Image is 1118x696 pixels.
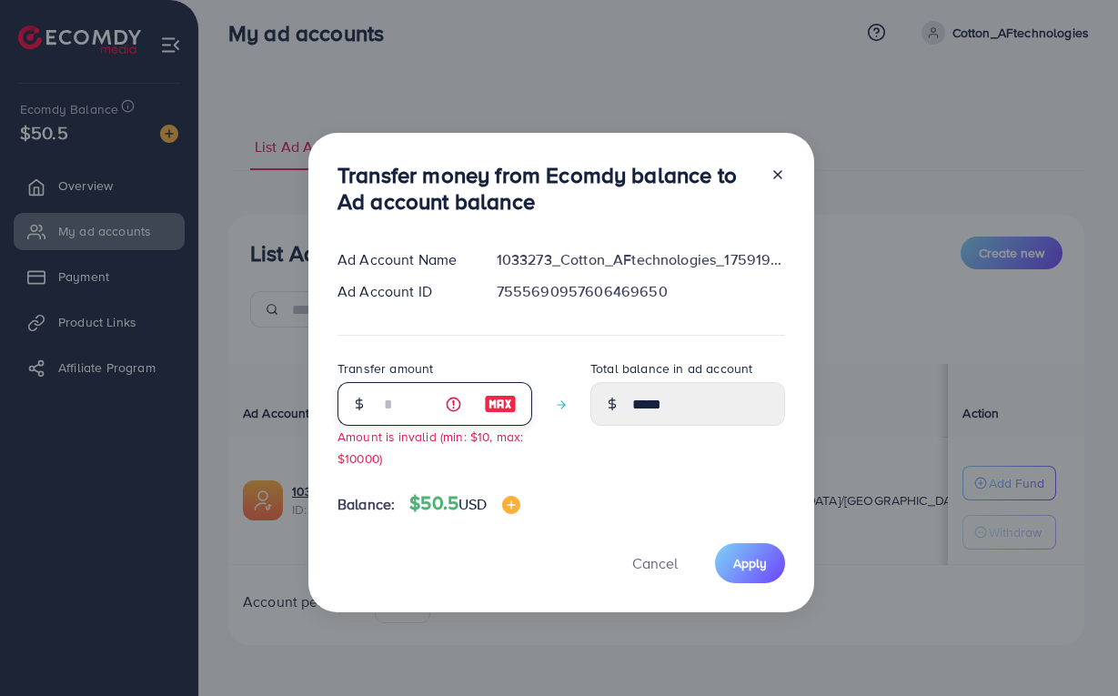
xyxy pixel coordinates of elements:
h3: Transfer money from Ecomdy balance to Ad account balance [337,162,756,215]
small: Amount is invalid (min: $10, max: $10000) [337,428,523,466]
iframe: Chat [1041,614,1104,682]
div: Ad Account Name [323,249,482,270]
span: USD [458,494,487,514]
span: Apply [733,554,767,572]
span: Cancel [632,553,678,573]
button: Apply [715,543,785,582]
label: Total balance in ad account [590,359,752,378]
label: Transfer amount [337,359,433,378]
div: Ad Account ID [323,281,482,302]
img: image [484,393,517,415]
img: image [502,496,520,514]
div: 1033273_Cotton_AFtechnologies_1759196451869 [482,249,800,270]
button: Cancel [609,543,700,582]
div: 7555690957606469650 [482,281,800,302]
h4: $50.5 [409,492,519,515]
span: Balance: [337,494,395,515]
